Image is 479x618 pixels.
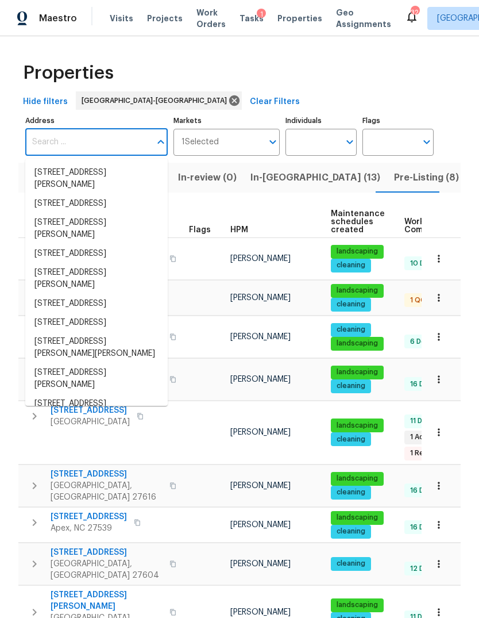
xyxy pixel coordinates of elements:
[250,95,300,109] span: Clear Filters
[230,255,291,263] span: [PERSON_NAME]
[405,432,454,442] span: 1 Accepted
[332,339,383,348] span: landscaping
[362,117,434,124] label: Flags
[230,482,291,490] span: [PERSON_NAME]
[245,91,304,113] button: Clear Filters
[405,564,442,574] span: 12 Done
[51,469,163,480] span: [STREET_ADDRESS]
[25,163,168,194] li: [STREET_ADDRESS][PERSON_NAME]
[332,286,383,295] span: landscaping
[332,260,370,270] span: cleaning
[51,480,163,503] span: [GEOGRAPHIC_DATA], [GEOGRAPHIC_DATA] 27616
[332,488,370,497] span: cleaning
[285,117,357,124] label: Individuals
[342,134,358,150] button: Open
[25,294,168,313] li: [STREET_ADDRESS]
[189,226,211,234] span: Flags
[332,381,370,391] span: cleaning
[257,9,266,20] div: 1
[404,218,477,234] span: Work Order Completion
[405,259,442,268] span: 10 Done
[181,137,219,147] span: 1 Selected
[23,95,68,109] span: Hide filters
[332,527,370,536] span: cleaning
[25,129,150,156] input: Search ...
[419,134,435,150] button: Open
[23,67,114,79] span: Properties
[332,474,383,483] span: landscaping
[405,295,430,305] span: 1 QC
[230,608,291,616] span: [PERSON_NAME]
[230,521,291,529] span: [PERSON_NAME]
[230,560,291,568] span: [PERSON_NAME]
[51,511,127,523] span: [STREET_ADDRESS]
[230,226,248,234] span: HPM
[25,244,168,263] li: [STREET_ADDRESS]
[405,379,442,389] span: 16 Done
[51,405,130,416] span: [STREET_ADDRESS]
[336,7,391,30] span: Geo Assignments
[230,375,291,383] span: [PERSON_NAME]
[82,95,231,106] span: [GEOGRAPHIC_DATA]-[GEOGRAPHIC_DATA]
[405,486,442,496] span: 16 Done
[332,421,383,431] span: landscaping
[405,523,442,532] span: 16 Done
[110,13,133,24] span: Visits
[25,332,168,363] li: [STREET_ADDRESS][PERSON_NAME][PERSON_NAME]
[230,294,291,302] span: [PERSON_NAME]
[332,367,383,377] span: landscaping
[39,13,77,24] span: Maestro
[51,547,163,558] span: [STREET_ADDRESS]
[405,416,440,426] span: 11 Done
[332,435,370,444] span: cleaning
[178,170,237,186] span: In-review (0)
[25,394,168,413] li: [STREET_ADDRESS]
[230,428,291,436] span: [PERSON_NAME]
[25,213,168,244] li: [STREET_ADDRESS][PERSON_NAME]
[76,91,242,110] div: [GEOGRAPHIC_DATA]-[GEOGRAPHIC_DATA]
[394,170,459,186] span: Pre-Listing (8)
[51,416,130,428] span: [GEOGRAPHIC_DATA]
[331,210,385,234] span: Maintenance schedules created
[405,337,439,347] span: 6 Done
[405,448,451,458] span: 1 Rejected
[51,558,163,581] span: [GEOGRAPHIC_DATA], [GEOGRAPHIC_DATA] 27604
[18,91,72,113] button: Hide filters
[25,263,168,294] li: [STREET_ADDRESS][PERSON_NAME]
[265,134,281,150] button: Open
[51,589,163,612] span: [STREET_ADDRESS][PERSON_NAME]
[332,300,370,309] span: cleaning
[239,14,264,22] span: Tasks
[25,363,168,394] li: [STREET_ADDRESS][PERSON_NAME]
[332,325,370,335] span: cleaning
[147,13,183,24] span: Projects
[25,313,168,332] li: [STREET_ADDRESS]
[332,600,383,610] span: landscaping
[196,7,226,30] span: Work Orders
[250,170,380,186] span: In-[GEOGRAPHIC_DATA] (13)
[277,13,322,24] span: Properties
[230,333,291,341] span: [PERSON_NAME]
[411,7,419,18] div: 32
[51,523,127,534] span: Apex, NC 27539
[332,559,370,569] span: cleaning
[173,117,280,124] label: Markets
[153,134,169,150] button: Close
[25,194,168,213] li: [STREET_ADDRESS]
[332,513,383,523] span: landscaping
[332,247,383,256] span: landscaping
[25,117,168,124] label: Address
